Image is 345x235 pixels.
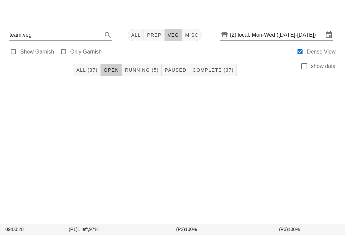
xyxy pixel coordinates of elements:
span: Running (5) [125,67,159,73]
button: veg [165,29,182,41]
div: (2) [230,32,238,38]
span: Paused [164,67,186,73]
button: misc [182,29,201,41]
button: Running (5) [122,64,162,76]
span: Open [103,67,119,73]
button: All (37) [73,64,100,76]
span: misc [185,32,198,38]
button: All [128,29,144,41]
label: Dense View [307,48,336,55]
span: prep [147,32,161,38]
span: Complete (37) [192,67,233,73]
span: All [131,32,141,38]
label: Only Garnish [70,48,102,55]
button: Complete (37) [189,64,237,76]
button: Paused [162,64,189,76]
label: Show Garnish [20,48,54,55]
label: show data [311,63,336,70]
button: prep [144,29,164,41]
span: All (37) [76,67,97,73]
button: Open [101,64,122,76]
span: veg [167,32,179,38]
